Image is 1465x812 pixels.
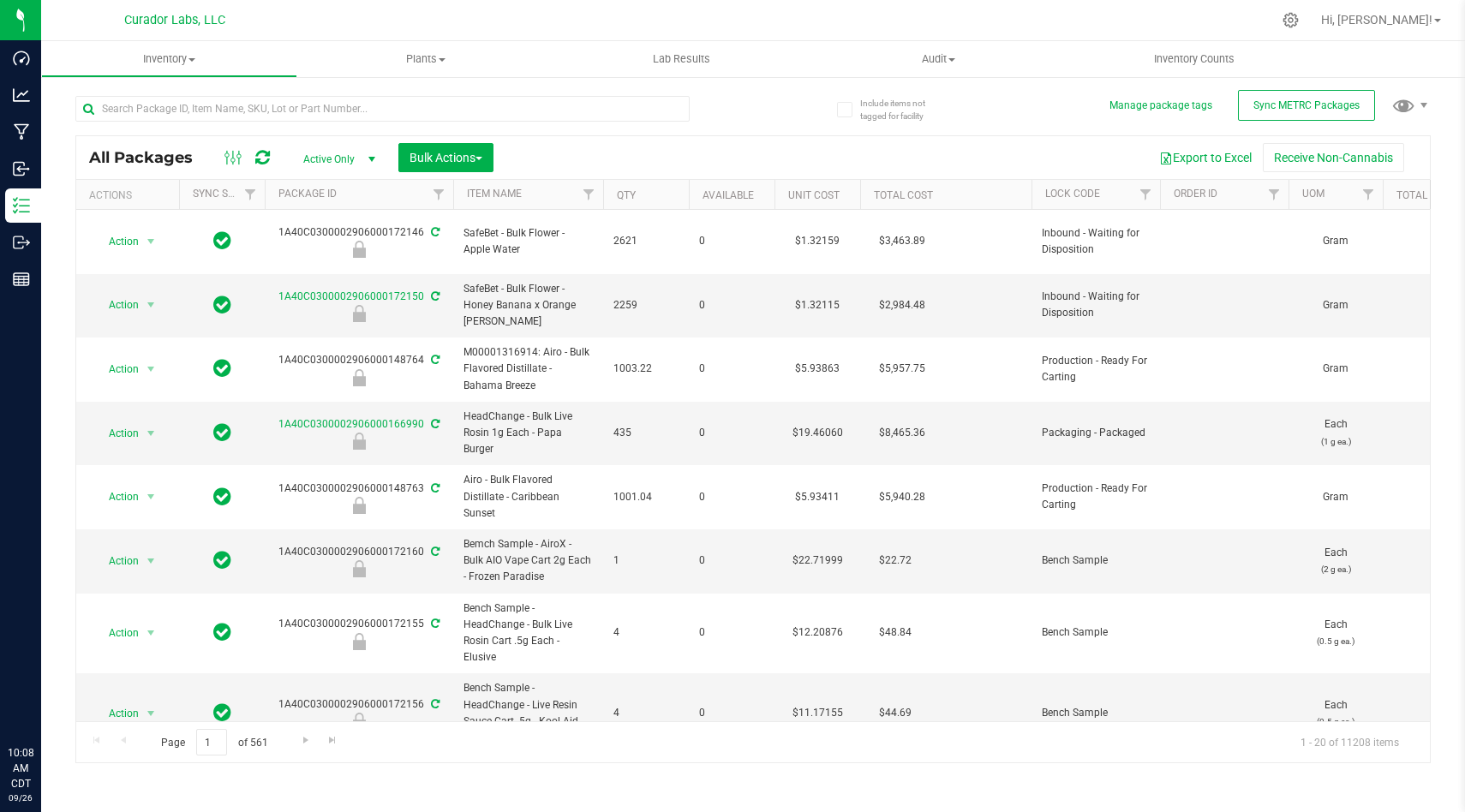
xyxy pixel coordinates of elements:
span: 2259 [613,297,679,313]
span: Curador Labs, LLC [124,13,225,27]
span: Sync METRC Packages [1253,99,1360,111]
span: $5,940.28 [870,485,934,510]
span: Sync from Compliance System [428,354,439,366]
span: Plants [298,51,553,67]
button: Manage package tags [1109,99,1212,113]
p: (2 g ea.) [1299,561,1372,577]
p: 09/26 [8,791,33,804]
span: select [141,702,162,725]
span: 1 - 20 of 11208 items [1287,729,1413,755]
div: Actions [89,189,172,201]
span: Audit [810,51,1066,67]
span: In Sync [213,701,231,725]
span: 1001.04 [613,489,679,505]
div: 1A40C0300002906000172155 [262,616,456,649]
span: In Sync [213,620,231,644]
button: Bulk Actions [398,143,493,172]
span: $5,957.75 [870,356,934,381]
a: Filter [1354,180,1383,209]
span: All Packages [89,148,210,167]
a: Go to the last page [320,729,345,752]
span: Each [1299,545,1372,577]
span: Gram [1299,361,1372,377]
a: Unit Cost [788,189,840,201]
td: $19.46060 [774,402,860,466]
span: 0 [699,552,764,569]
span: 435 [613,425,679,441]
span: 4 [613,624,679,641]
span: select [141,357,162,381]
a: Audit [810,41,1066,77]
a: Item Name [467,188,522,200]
td: $5.93411 [774,465,860,529]
div: Inbound - Waiting for Disposition [262,305,456,322]
inline-svg: Inventory [13,197,30,214]
div: 1A40C0300002906000148763 [262,481,456,514]
span: Action [93,357,140,381]
div: Bench Sample [262,633,456,650]
span: Sync from Compliance System [428,290,439,302]
p: 10:08 AM CDT [8,745,33,791]
span: Sync from Compliance System [428,482,439,494]
a: Filter [1132,180,1160,209]
div: 1A40C0300002906000172160 [262,544,456,577]
td: $11.17155 [774,673,860,754]
span: Bench Sample [1042,624,1150,641]
span: Action [93,621,140,645]
a: Filter [236,180,265,209]
span: Packaging - Packaged [1042,425,1150,441]
a: Filter [575,180,603,209]
span: 2621 [613,233,679,249]
span: Bench Sample - HeadChange - Live Resin Sauce Cart .5g - Kool Aid Terp Test [463,680,593,746]
span: Lab Results [630,51,733,67]
inline-svg: Outbound [13,234,30,251]
span: Bench Sample [1042,552,1150,569]
div: Packaging - Packaged [262,433,456,450]
span: Action [93,421,140,445]
a: Lab Results [553,41,810,77]
span: Gram [1299,233,1372,249]
a: Total THC% [1396,189,1458,201]
a: Available [703,189,754,201]
a: Filter [1260,180,1289,209]
iframe: Resource center unread badge [51,672,71,693]
td: $22.71999 [774,529,860,594]
td: $1.32115 [774,274,860,338]
a: Qty [617,189,636,201]
span: Inventory Counts [1131,51,1258,67]
span: $8,465.36 [870,421,934,445]
span: Sync from Compliance System [428,546,439,558]
span: Inventory [42,51,296,67]
span: select [141,230,162,254]
p: (0.5 g ea.) [1299,633,1372,649]
span: Each [1299,416,1372,449]
span: Bemch Sample - AiroX - Bulk AIO Vape Cart 2g Each - Frozen Paradise [463,536,593,586]
td: $1.32159 [774,210,860,274]
a: Go to the next page [293,729,318,752]
a: Plants [297,41,553,77]
iframe: Resource center [17,675,69,726]
span: 0 [699,425,764,441]
a: Total Cost [874,189,933,201]
a: UOM [1302,188,1324,200]
div: Manage settings [1280,12,1301,28]
a: 1A40C0300002906000172150 [278,290,424,302]
span: Action [93,485,140,509]
span: select [141,485,162,509]
span: Each [1299,697,1372,730]
span: Bench Sample [1042,705,1150,721]
span: In Sync [213,485,231,509]
span: 1003.22 [613,361,679,377]
span: Sync from Compliance System [428,226,439,238]
td: $12.20876 [774,594,860,674]
inline-svg: Analytics [13,87,30,104]
input: 1 [196,729,227,755]
a: 1A40C0300002906000166990 [278,418,424,430]
span: $22.72 [870,548,920,573]
span: Sync from Compliance System [428,418,439,430]
span: select [141,549,162,573]
div: 1A40C0300002906000172156 [262,696,456,730]
span: In Sync [213,229,231,253]
p: (1 g ea.) [1299,433,1372,450]
span: Production - Ready For Carting [1042,353,1150,385]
